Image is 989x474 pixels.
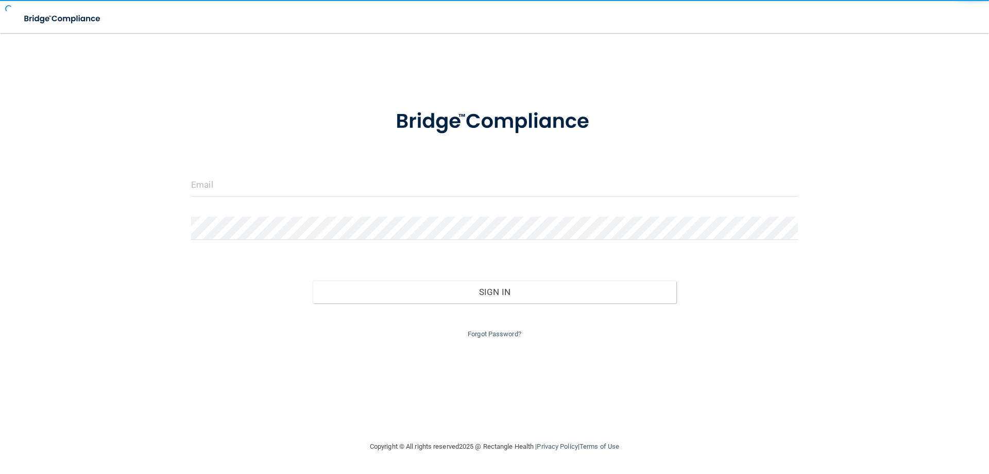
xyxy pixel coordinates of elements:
a: Terms of Use [579,443,619,450]
a: Forgot Password? [468,330,521,338]
a: Privacy Policy [537,443,577,450]
input: Email [191,173,798,197]
img: bridge_compliance_login_screen.278c3ca4.svg [15,8,110,29]
div: Copyright © All rights reserved 2025 @ Rectangle Health | | [306,430,683,463]
button: Sign In [313,281,677,303]
img: bridge_compliance_login_screen.278c3ca4.svg [374,95,615,149]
